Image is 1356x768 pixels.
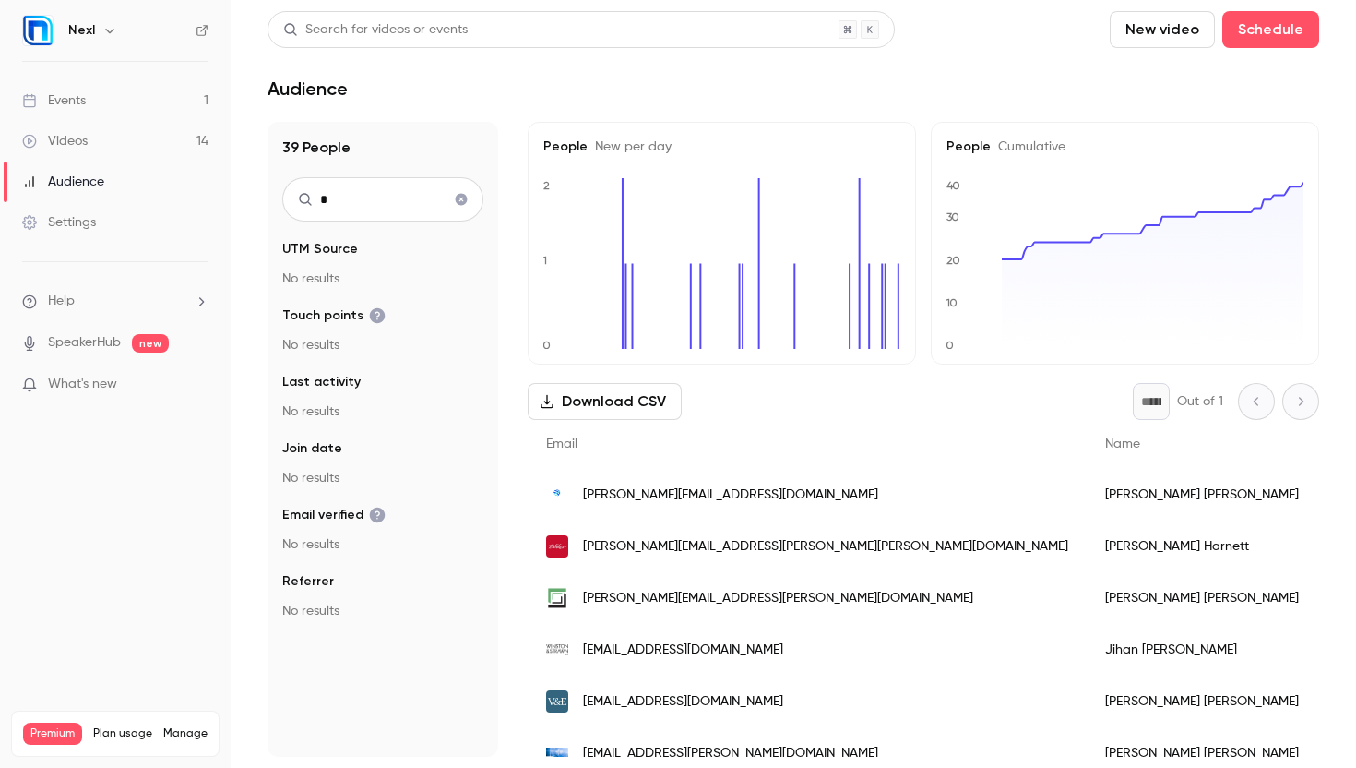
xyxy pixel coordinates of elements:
[282,336,483,354] p: No results
[946,296,958,309] text: 10
[282,240,358,258] span: UTM Source
[23,16,53,45] img: Nexl
[48,292,75,311] span: Help
[282,439,342,458] span: Join date
[991,140,1065,153] span: Cumulative
[22,292,208,311] li: help-dropdown-opener
[282,402,483,421] p: No results
[282,469,483,487] p: No results
[282,373,361,391] span: Last activity
[946,339,954,352] text: 0
[546,644,568,656] img: winston.com
[1177,392,1223,411] p: Out of 1
[583,744,878,763] span: [EMAIL_ADDRESS][PERSON_NAME][DOMAIN_NAME]
[132,334,169,353] span: new
[546,535,568,558] img: blakes.com
[588,140,672,153] span: New per day
[22,213,96,232] div: Settings
[543,179,550,192] text: 2
[282,535,483,554] p: No results
[946,179,960,192] text: 40
[22,173,104,191] div: Audience
[543,138,900,156] h5: People
[282,572,334,591] span: Referrer
[268,78,348,100] h1: Audience
[163,726,208,741] a: Manage
[22,132,88,150] div: Videos
[542,254,547,267] text: 1
[546,438,577,450] span: Email
[1110,11,1215,48] button: New video
[583,641,783,660] span: [EMAIL_ADDRESS][DOMAIN_NAME]
[542,339,551,352] text: 0
[48,375,117,394] span: What's new
[1105,438,1140,450] span: Name
[283,20,468,40] div: Search for videos or events
[583,486,878,505] span: [PERSON_NAME][EMAIL_ADDRESS][DOMAIN_NAME]
[282,506,386,524] span: Email verified
[546,748,568,760] img: crowell.com
[186,377,208,393] iframe: Noticeable Trigger
[946,210,959,223] text: 30
[68,21,95,40] h6: Nexl
[22,91,86,110] div: Events
[282,306,386,325] span: Touch points
[528,383,682,420] button: Download CSV
[446,185,476,214] button: Clear search
[48,333,121,353] a: SpeakerHub
[546,587,568,609] img: lowndes-law.com
[583,692,783,712] span: [EMAIL_ADDRESS][DOMAIN_NAME]
[946,138,1303,156] h5: People
[1222,11,1319,48] button: Schedule
[282,270,483,288] p: No results
[583,537,1068,557] span: [PERSON_NAME][EMAIL_ADDRESS][PERSON_NAME][PERSON_NAME][DOMAIN_NAME]
[23,723,82,745] span: Premium
[546,690,568,713] img: velaw.com
[93,726,152,741] span: Plan usage
[546,484,568,506] img: harveygc.com
[583,589,973,608] span: [PERSON_NAME][EMAIL_ADDRESS][PERSON_NAME][DOMAIN_NAME]
[282,602,483,620] p: No results
[946,254,960,267] text: 20
[282,137,483,159] h1: 39 People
